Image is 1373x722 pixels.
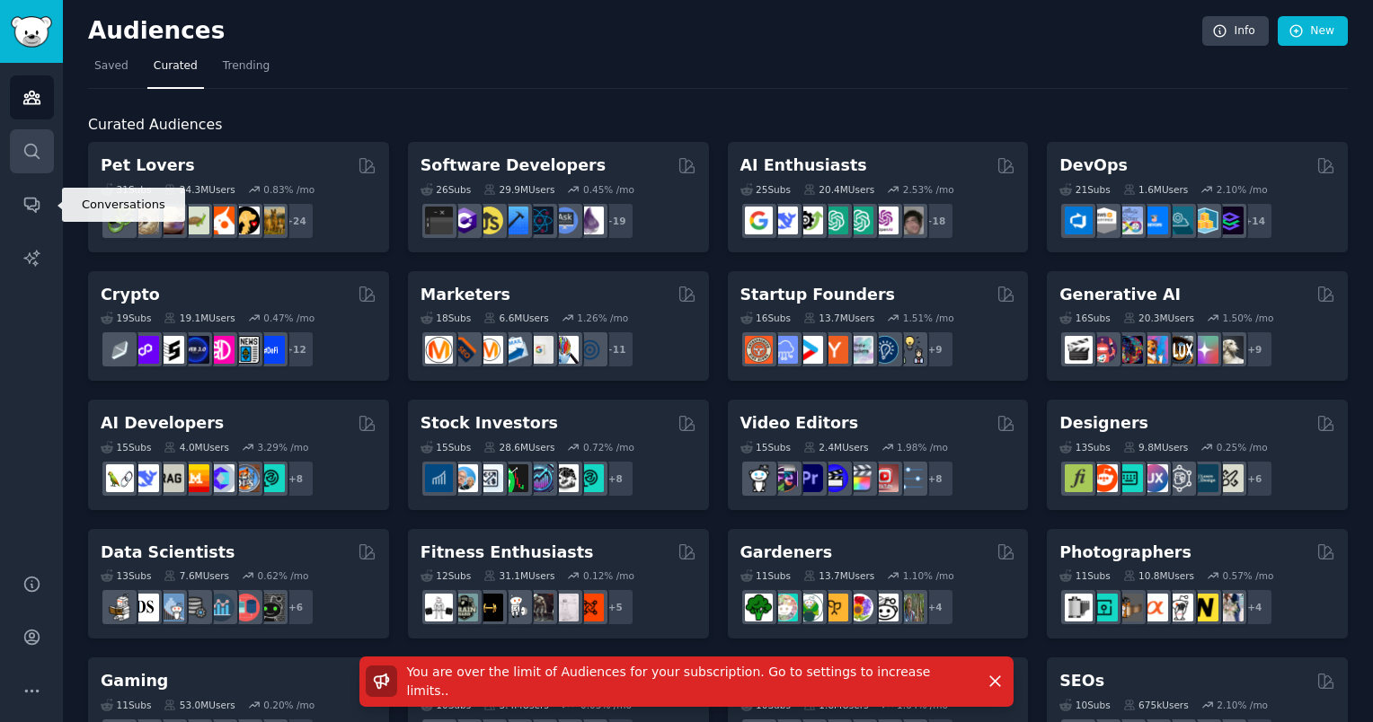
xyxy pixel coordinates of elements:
[1090,207,1118,234] img: AWS_Certified_Experts
[1236,588,1273,626] div: + 4
[1090,336,1118,364] img: dalle2
[1115,336,1143,364] img: deepdream
[740,569,791,582] div: 11 Sub s
[1216,594,1244,621] img: WeddingPhotography
[1059,183,1110,196] div: 21 Sub s
[1123,441,1189,453] div: 9.8M Users
[421,183,471,196] div: 26 Sub s
[1216,464,1244,492] img: UX_Design
[770,464,798,492] img: editors
[182,336,209,364] img: web3
[803,183,874,196] div: 20.4M Users
[740,284,895,306] h2: Startup Founders
[257,464,285,492] img: AIDevelopersSociety
[526,594,554,621] img: fitness30plus
[232,464,260,492] img: llmops
[263,312,314,324] div: 0.47 % /mo
[820,336,848,364] img: ycombinator
[896,207,924,234] img: ArtificalIntelligence
[576,464,604,492] img: technicalanalysis
[577,312,628,324] div: 1.26 % /mo
[257,594,285,621] img: data
[450,336,478,364] img: bigseo
[871,594,899,621] img: UrbanGardening
[803,441,869,453] div: 2.4M Users
[846,336,873,364] img: indiehackers
[1140,336,1168,364] img: sdforall
[1140,594,1168,621] img: SonyAlpha
[871,207,899,234] img: OpenAIDev
[597,460,634,497] div: + 8
[551,336,579,364] img: MarketingResearch
[207,464,235,492] img: OpenSourceAI
[257,207,285,234] img: dogbreed
[425,594,453,621] img: GYM
[795,464,823,492] img: premiere
[917,202,954,240] div: + 18
[450,594,478,621] img: GymMotivation
[740,441,791,453] div: 15 Sub s
[740,183,791,196] div: 25 Sub s
[101,569,151,582] div: 13 Sub s
[770,207,798,234] img: DeepSeek
[101,154,195,177] h2: Pet Lovers
[1191,464,1218,492] img: learndesign
[1202,16,1269,47] a: Info
[740,541,833,564] h2: Gardeners
[101,412,224,435] h2: AI Developers
[257,336,285,364] img: defi_
[101,441,151,453] div: 15 Sub s
[1278,16,1348,47] a: New
[1191,336,1218,364] img: starryai
[1065,207,1093,234] img: azuredevops
[164,312,235,324] div: 19.1M Users
[258,569,309,582] div: 0.62 % /mo
[483,569,554,582] div: 31.1M Users
[156,207,184,234] img: leopardgeckos
[803,312,874,324] div: 13.7M Users
[483,441,554,453] div: 28.6M Users
[147,52,204,89] a: Curated
[164,441,229,453] div: 4.0M Users
[576,336,604,364] img: OnlineMarketing
[475,594,503,621] img: workout
[820,464,848,492] img: VideoEditors
[1216,336,1244,364] img: DreamBooth
[820,594,848,621] img: GardeningUK
[795,207,823,234] img: AItoolsCatalog
[1217,441,1268,453] div: 0.25 % /mo
[597,588,634,626] div: + 5
[88,114,222,136] span: Curated Audiences
[1140,464,1168,492] img: UXDesign
[131,594,159,621] img: datascience
[1065,464,1093,492] img: typography
[1222,569,1273,582] div: 0.57 % /mo
[131,207,159,234] img: ballpython
[154,58,198,75] span: Curated
[897,441,948,453] div: 1.98 % /mo
[277,330,314,368] div: + 12
[475,207,503,234] img: learnjavascript
[232,207,260,234] img: PetAdvice
[917,460,954,497] div: + 8
[217,52,276,89] a: Trending
[903,183,954,196] div: 2.53 % /mo
[450,464,478,492] img: ValueInvesting
[421,569,471,582] div: 12 Sub s
[1222,312,1273,324] div: 1.50 % /mo
[421,441,471,453] div: 15 Sub s
[1065,594,1093,621] img: analog
[896,464,924,492] img: postproduction
[871,464,899,492] img: Youtubevideo
[156,336,184,364] img: ethstaker
[1059,284,1181,306] h2: Generative AI
[475,464,503,492] img: Forex
[101,284,160,306] h2: Crypto
[223,58,270,75] span: Trending
[106,336,134,364] img: ethfinance
[88,52,135,89] a: Saved
[871,336,899,364] img: Entrepreneurship
[425,336,453,364] img: content_marketing
[526,336,554,364] img: googleads
[820,207,848,234] img: chatgpt_promptDesign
